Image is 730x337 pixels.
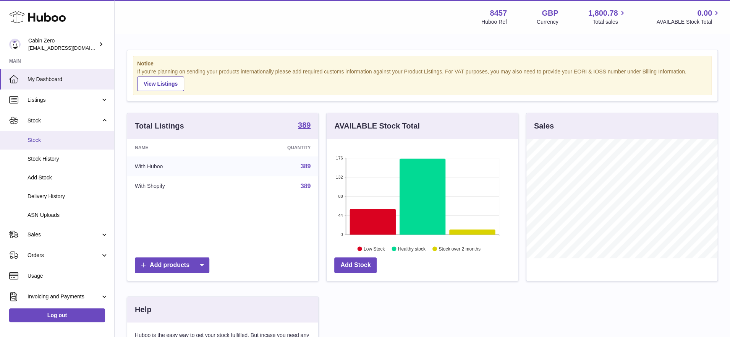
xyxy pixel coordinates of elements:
div: If you're planning on sending your products internationally please add required customs informati... [137,68,707,91]
a: 389 [301,163,311,169]
text: Low Stock [364,246,385,251]
span: 0.00 [697,8,712,18]
span: Add Stock [28,174,108,181]
text: 176 [336,156,343,160]
text: Stock over 2 months [439,246,481,251]
span: ASN Uploads [28,212,108,219]
a: Add Stock [334,257,377,273]
td: With Shopify [127,176,230,196]
text: Healthy stock [398,246,426,251]
div: Cabin Zero [28,37,97,52]
span: [EMAIL_ADDRESS][DOMAIN_NAME] [28,45,112,51]
span: Total sales [592,18,626,26]
span: Stock [28,137,108,144]
h3: Sales [534,121,554,131]
a: View Listings [137,77,184,91]
a: Add products [135,257,209,273]
span: Invoicing and Payments [28,293,100,300]
span: Sales [28,231,100,238]
text: 132 [336,175,343,179]
h3: AVAILABLE Stock Total [334,121,419,131]
td: With Huboo [127,156,230,176]
img: huboo@cabinzero.com [9,39,21,50]
a: 389 [298,121,311,130]
text: 88 [338,194,343,199]
text: 44 [338,213,343,218]
strong: 389 [298,121,311,129]
strong: GBP [542,8,558,18]
span: Orders [28,252,100,259]
h3: Help [135,304,151,315]
a: 0.00 AVAILABLE Stock Total [656,8,721,26]
span: Stock [28,117,100,124]
h3: Total Listings [135,121,184,131]
div: Huboo Ref [481,18,507,26]
th: Name [127,139,230,156]
a: 389 [301,183,311,189]
strong: Notice [137,60,707,67]
a: 1,800.78 Total sales [588,8,627,26]
a: Log out [9,308,105,322]
th: Quantity [230,139,319,156]
text: 0 [341,232,343,237]
span: Stock History [28,155,108,163]
span: AVAILABLE Stock Total [656,18,721,26]
div: Currency [537,18,558,26]
span: 1,800.78 [588,8,618,18]
strong: 8457 [490,8,507,18]
span: Delivery History [28,193,108,200]
span: Usage [28,272,108,280]
span: My Dashboard [28,76,108,83]
span: Listings [28,96,100,104]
